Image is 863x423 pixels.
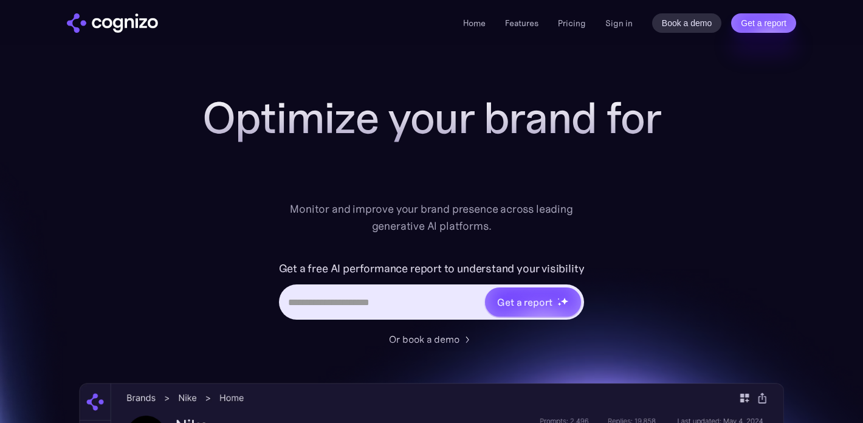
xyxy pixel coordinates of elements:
[558,18,586,29] a: Pricing
[560,297,568,305] img: star
[557,302,562,306] img: star
[605,16,633,30] a: Sign in
[731,13,796,33] a: Get a report
[188,94,675,142] h1: Optimize your brand for
[484,286,582,318] a: Get a reportstarstarstar
[557,298,559,300] img: star
[389,332,474,346] a: Or book a demo
[67,13,158,33] a: home
[282,201,581,235] div: Monitor and improve your brand presence across leading generative AI platforms.
[279,259,585,278] label: Get a free AI performance report to understand your visibility
[389,332,459,346] div: Or book a demo
[279,259,585,326] form: Hero URL Input Form
[463,18,486,29] a: Home
[67,13,158,33] img: cognizo logo
[497,295,552,309] div: Get a report
[505,18,538,29] a: Features
[652,13,722,33] a: Book a demo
